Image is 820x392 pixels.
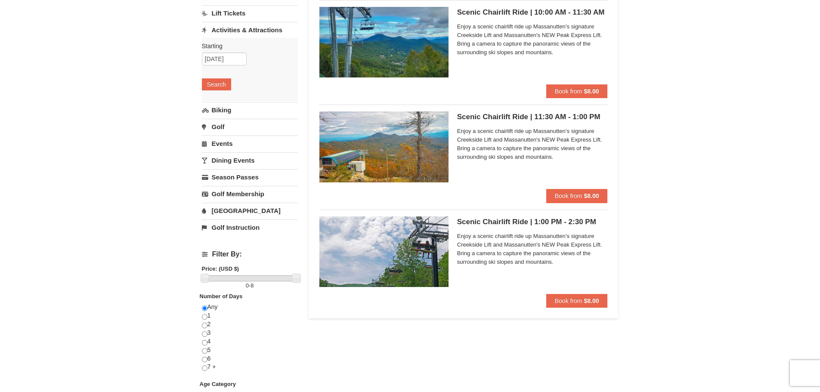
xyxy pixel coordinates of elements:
label: Starting [202,42,291,50]
span: Enjoy a scenic chairlift ride up Massanutten’s signature Creekside Lift and Massanutten's NEW Pea... [457,232,608,266]
a: Golf Membership [202,186,298,202]
strong: Number of Days [200,293,243,299]
a: Season Passes [202,169,298,185]
a: Events [202,136,298,151]
a: Biking [202,102,298,118]
span: Book from [555,297,582,304]
span: 8 [251,282,254,289]
img: 24896431-9-664d1467.jpg [319,216,449,287]
button: Book from $8.00 [546,189,608,203]
h4: Filter By: [202,250,298,258]
a: [GEOGRAPHIC_DATA] [202,203,298,219]
span: Book from [555,88,582,95]
img: 24896431-13-a88f1aaf.jpg [319,111,449,182]
button: Book from $8.00 [546,294,608,308]
span: Book from [555,192,582,199]
strong: Price: (USD $) [202,265,239,272]
strong: $8.00 [584,192,599,199]
strong: $8.00 [584,297,599,304]
strong: Age Category [200,381,236,387]
a: Activities & Attractions [202,22,298,38]
a: Golf [202,119,298,135]
h5: Scenic Chairlift Ride | 11:30 AM - 1:00 PM [457,113,608,121]
label: - [202,281,298,290]
a: Lift Tickets [202,5,298,21]
h5: Scenic Chairlift Ride | 1:00 PM - 2:30 PM [457,218,608,226]
span: Enjoy a scenic chairlift ride up Massanutten’s signature Creekside Lift and Massanutten's NEW Pea... [457,22,608,57]
div: Any 1 2 3 4 5 6 7 + [202,303,298,380]
img: 24896431-1-a2e2611b.jpg [319,7,449,77]
button: Search [202,78,231,90]
h5: Scenic Chairlift Ride | 10:00 AM - 11:30 AM [457,8,608,17]
a: Dining Events [202,152,298,168]
span: 0 [246,282,249,289]
button: Book from $8.00 [546,84,608,98]
strong: $8.00 [584,88,599,95]
a: Golf Instruction [202,219,298,235]
span: Enjoy a scenic chairlift ride up Massanutten’s signature Creekside Lift and Massanutten's NEW Pea... [457,127,608,161]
